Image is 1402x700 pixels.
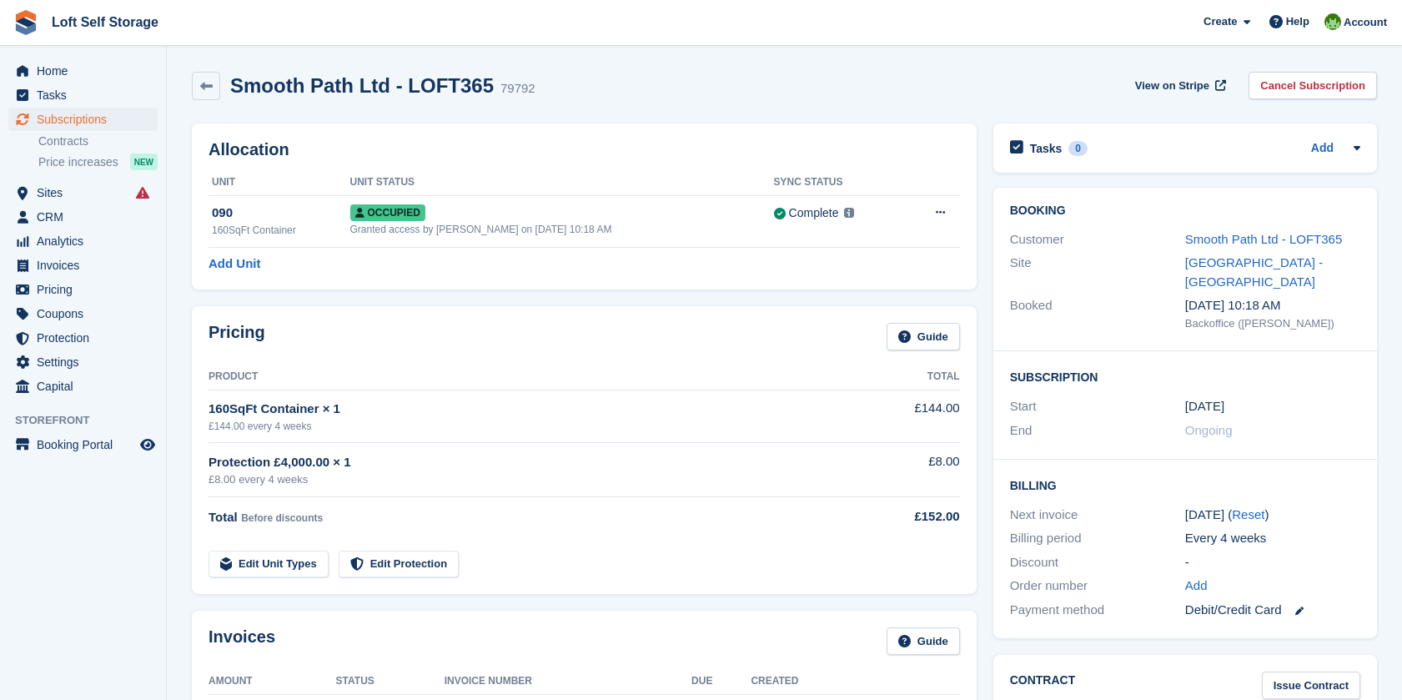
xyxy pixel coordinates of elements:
span: Analytics [37,229,137,253]
div: Complete [789,204,839,222]
div: [DATE] ( ) [1185,506,1360,525]
img: stora-icon-8386f47178a22dfd0bd8f6a31ec36ba5ce8667c1dd55bd0f319d3a0aa187defe.svg [13,10,38,35]
th: Product [209,364,845,390]
div: Customer [1010,230,1185,249]
span: Coupons [37,302,137,325]
div: Every 4 weeks [1185,529,1360,548]
div: Order number [1010,577,1185,596]
a: menu [8,254,158,277]
div: 79792 [500,79,535,98]
a: Smooth Path Ltd - LOFT365 [1185,232,1342,246]
h2: Contract [1010,672,1076,699]
a: Loft Self Storage [45,8,165,36]
span: Capital [37,375,137,398]
img: James Johnson [1324,13,1341,30]
span: View on Stripe [1135,78,1209,94]
a: menu [8,205,158,229]
a: Cancel Subscription [1249,72,1377,99]
td: £144.00 [845,390,960,442]
a: menu [8,350,158,374]
th: Total [845,364,960,390]
div: End [1010,421,1185,441]
h2: Smooth Path Ltd - LOFT365 [230,74,494,97]
a: Add Unit [209,254,260,274]
a: menu [8,108,158,131]
div: - [1185,553,1360,572]
a: menu [8,181,158,204]
a: Edit Unit Types [209,551,329,578]
th: Status [336,668,445,695]
img: icon-info-grey-7440780725fd019a000dd9b08b2336e03edf1995a4989e88bcd33f0948082b44.svg [844,208,854,218]
i: Smart entry sync failures have occurred [136,186,149,199]
div: 0 [1068,141,1088,156]
h2: Invoices [209,627,275,655]
div: Backoffice ([PERSON_NAME]) [1185,315,1360,332]
div: Next invoice [1010,506,1185,525]
a: Issue Contract [1262,672,1360,699]
a: menu [8,83,158,107]
td: £8.00 [845,443,960,497]
div: Billing period [1010,529,1185,548]
h2: Booking [1010,204,1360,218]
a: menu [8,229,158,253]
a: menu [8,326,158,350]
span: Help [1286,13,1309,30]
th: Invoice Number [445,668,691,695]
a: Reset [1232,507,1264,521]
a: Contracts [38,133,158,149]
h2: Pricing [209,323,265,350]
div: £8.00 every 4 weeks [209,471,845,488]
div: £152.00 [845,507,960,526]
div: Booked [1010,296,1185,331]
div: 090 [212,204,350,223]
time: 2025-03-31 00:00:00 UTC [1185,397,1224,416]
a: Price increases NEW [38,153,158,171]
span: Create [1204,13,1237,30]
div: Discount [1010,553,1185,572]
span: Settings [37,350,137,374]
a: Guide [887,323,960,350]
h2: Tasks [1030,141,1063,156]
a: Edit Protection [339,551,459,578]
a: menu [8,433,158,456]
span: Sites [37,181,137,204]
a: menu [8,278,158,301]
span: Ongoing [1185,423,1233,437]
span: Account [1344,14,1387,31]
span: Subscriptions [37,108,137,131]
a: menu [8,375,158,398]
th: Due [691,668,751,695]
a: Add [1311,139,1334,159]
div: [DATE] 10:18 AM [1185,296,1360,315]
h2: Allocation [209,140,960,159]
span: Price increases [38,154,118,170]
th: Amount [209,668,336,695]
a: menu [8,59,158,83]
span: Booking Portal [37,433,137,456]
a: Add [1185,577,1208,596]
span: Storefront [15,412,166,429]
span: Protection [37,326,137,350]
span: Pricing [37,278,137,301]
h2: Subscription [1010,368,1360,385]
th: Unit [209,169,350,196]
div: Payment method [1010,601,1185,620]
span: Invoices [37,254,137,277]
div: £144.00 every 4 weeks [209,419,845,434]
span: Home [37,59,137,83]
a: menu [8,302,158,325]
a: View on Stripe [1128,72,1229,99]
span: CRM [37,205,137,229]
div: Debit/Credit Card [1185,601,1360,620]
div: Granted access by [PERSON_NAME] on [DATE] 10:18 AM [350,222,774,237]
a: Guide [887,627,960,655]
th: Created [751,668,959,695]
div: 160SqFt Container × 1 [209,400,845,419]
span: Total [209,510,238,524]
div: NEW [130,154,158,170]
div: Site [1010,254,1185,291]
a: [GEOGRAPHIC_DATA] - [GEOGRAPHIC_DATA] [1185,255,1323,289]
span: Occupied [350,204,425,221]
div: Protection £4,000.00 × 1 [209,453,845,472]
th: Unit Status [350,169,774,196]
